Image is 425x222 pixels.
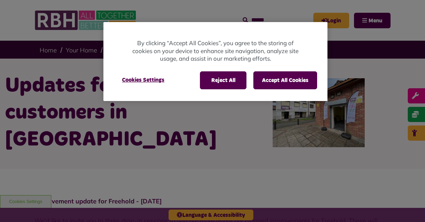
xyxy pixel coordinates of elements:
button: Accept All Cookies [253,71,317,89]
button: Cookies Settings [114,71,173,89]
div: Privacy [103,22,327,101]
div: Cookie banner [103,22,327,101]
button: Reject All [200,71,246,89]
p: By clicking “Accept All Cookies”, you agree to the storing of cookies on your device to enhance s... [131,39,300,63]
